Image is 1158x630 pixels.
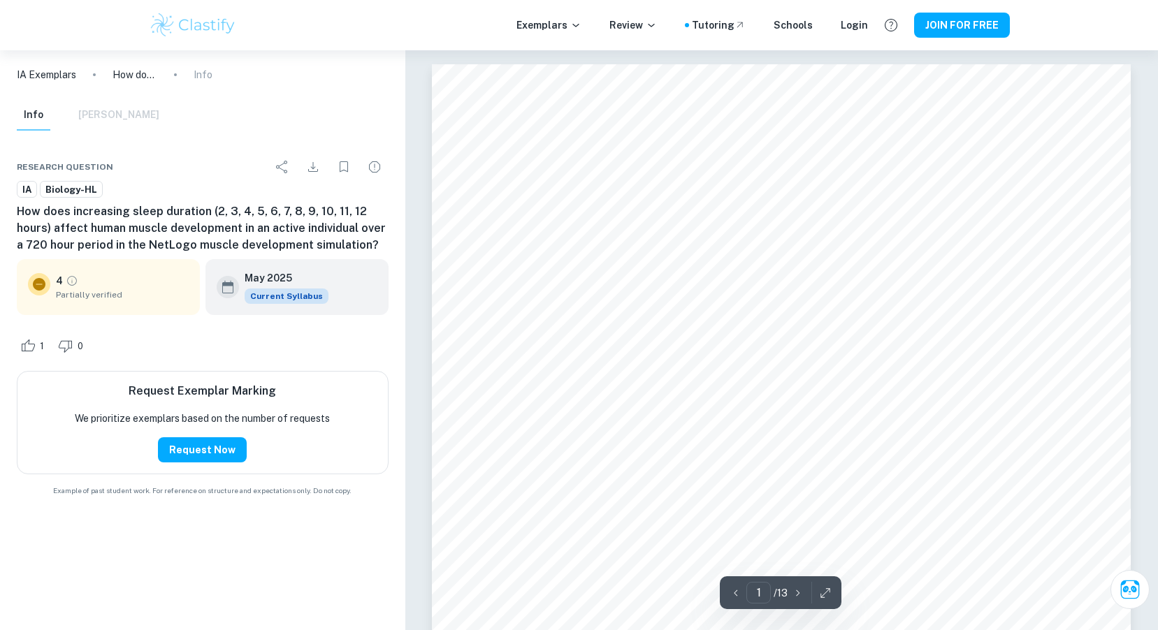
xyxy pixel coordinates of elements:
a: Grade partially verified [66,274,78,287]
span: IA [17,183,36,197]
span: Research question [17,161,113,173]
h6: How does increasing sleep duration (2, 3, 4, 5, 6, 7, 8, 9, 10, 11, 12 hours) affect human muscle... [17,203,389,254]
p: Review [609,17,657,33]
span: Example of past student work. For reference on structure and expectations only. Do not copy. [17,485,389,496]
a: Login [841,17,868,33]
button: JOIN FOR FREE [914,13,1010,38]
div: Share [268,153,296,181]
p: Exemplars [516,17,581,33]
p: How does increasing sleep duration (2, 3, 4, 5, 6, 7, 8, 9, 10, 11, 12 hours) affect human muscle... [113,67,157,82]
a: IA Exemplars [17,67,76,82]
span: Partially verified [56,288,189,301]
div: Bookmark [330,153,358,181]
h6: Request Exemplar Marking [129,383,276,400]
p: 4 [56,273,63,288]
p: Info [194,67,212,82]
img: Clastify logo [149,11,238,39]
button: Info [17,100,50,131]
div: Report issue [361,153,389,181]
span: Biology-HL [41,183,102,197]
button: Ask Clai [1110,570,1150,609]
a: Biology-HL [40,181,103,198]
span: Current Syllabus [245,288,328,304]
button: Help and Feedback [879,13,903,37]
p: We prioritize exemplars based on the number of requests [75,411,330,426]
h6: May 2025 [245,270,317,286]
a: IA [17,181,37,198]
div: Like [17,335,52,357]
div: Dislike [55,335,91,357]
p: / 13 [774,585,788,601]
span: 0 [70,339,91,353]
span: 1 [32,339,52,353]
div: This exemplar is based on the current syllabus. Feel free to refer to it for inspiration/ideas wh... [245,288,328,304]
a: Tutoring [692,17,746,33]
a: Schools [774,17,813,33]
div: Download [299,153,327,181]
button: Request Now [158,437,247,462]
